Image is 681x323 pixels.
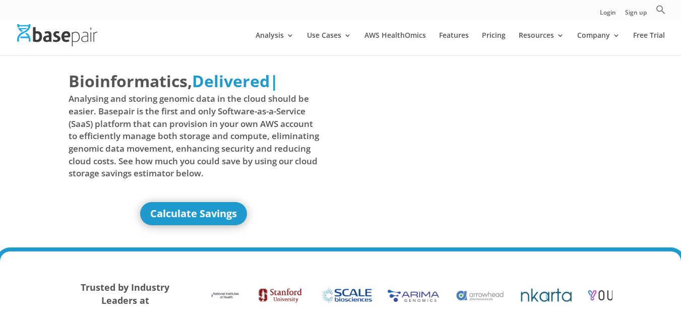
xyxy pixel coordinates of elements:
[270,70,279,92] span: |
[519,32,564,55] a: Resources
[17,24,97,46] img: Basepair
[656,5,666,20] a: Search Icon Link
[633,32,665,55] a: Free Trial
[192,70,270,92] span: Delivered
[656,5,666,15] svg: Search
[482,32,506,55] a: Pricing
[307,32,351,55] a: Use Cases
[625,10,647,20] a: Sign up
[140,202,247,225] a: Calculate Savings
[69,70,192,93] span: Bioinformatics,
[577,32,620,55] a: Company
[600,10,616,20] a: Login
[69,93,320,179] span: Analysing and storing genomic data in the cloud should be easier. Basepair is the first and only ...
[256,32,294,55] a: Analysis
[364,32,426,55] a: AWS HealthOmics
[81,281,169,306] strong: Trusted by Industry Leaders at
[439,32,469,55] a: Features
[348,70,599,211] iframe: Basepair - NGS Analysis Simplified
